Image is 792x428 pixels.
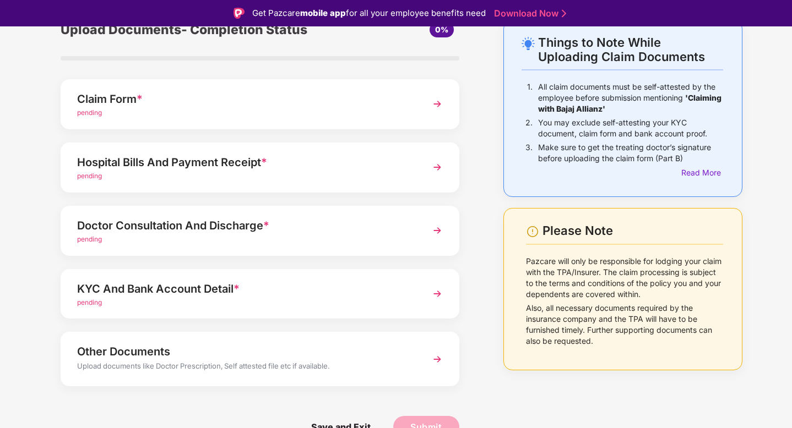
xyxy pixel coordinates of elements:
[427,349,447,369] img: svg+xml;base64,PHN2ZyBpZD0iTmV4dCIgeG1sbnM9Imh0dHA6Ly93d3cudzMub3JnLzIwMDAvc3ZnIiB3aWR0aD0iMzYiIG...
[77,280,412,298] div: KYC And Bank Account Detail
[525,142,533,164] p: 3.
[681,167,723,179] div: Read More
[427,221,447,240] img: svg+xml;base64,PHN2ZyBpZD0iTmV4dCIgeG1sbnM9Imh0dHA6Ly93d3cudzMub3JnLzIwMDAvc3ZnIiB3aWR0aD0iMzYiIG...
[77,172,102,180] span: pending
[77,235,102,243] span: pending
[77,343,412,360] div: Other Documents
[562,8,566,19] img: Stroke
[527,81,533,114] p: 1.
[538,35,723,64] div: Things to Note While Uploading Claim Documents
[77,298,102,306] span: pending
[300,8,346,18] strong: mobile app
[526,256,723,300] p: Pazcare will only be responsible for lodging your claim with the TPA/Insurer. The claim processin...
[538,81,723,114] p: All claim documents must be self-attested by the employee before submission mentioning
[252,7,486,20] div: Get Pazcare for all your employee benefits need
[77,90,412,108] div: Claim Form
[427,157,447,177] img: svg+xml;base64,PHN2ZyBpZD0iTmV4dCIgeG1sbnM9Imh0dHA6Ly93d3cudzMub3JnLzIwMDAvc3ZnIiB3aWR0aD0iMzYiIG...
[525,117,533,139] p: 2.
[77,108,102,117] span: pending
[526,225,539,238] img: svg+xml;base64,PHN2ZyBpZD0iV2FybmluZ18tXzI0eDI0IiBkYXRhLW5hbWU9Ildhcm5pbmcgLSAyNHgyNCIgeG1sbnM9Im...
[427,284,447,304] img: svg+xml;base64,PHN2ZyBpZD0iTmV4dCIgeG1sbnM9Imh0dHA6Ly93d3cudzMub3JnLzIwMDAvc3ZnIiB3aWR0aD0iMzYiIG...
[494,8,563,19] a: Download Now
[77,217,412,234] div: Doctor Consultation And Discharge
[435,25,448,34] span: 0%
[538,117,723,139] p: You may exclude self-attesting your KYC document, claim form and bank account proof.
[77,153,412,171] div: Hospital Bills And Payment Receipt
[538,142,723,164] p: Make sure to get the treating doctor’s signature before uploading the claim form (Part B)
[234,8,245,19] img: Logo
[77,360,412,375] div: Upload documents like Doctor Prescription, Self attested file etc if available.
[427,94,447,114] img: svg+xml;base64,PHN2ZyBpZD0iTmV4dCIgeG1sbnM9Imh0dHA6Ly93d3cudzMub3JnLzIwMDAvc3ZnIiB3aWR0aD0iMzYiIG...
[526,303,723,347] p: Also, all necessary documents required by the insurance company and the TPA will have to be furni...
[522,37,535,50] img: svg+xml;base64,PHN2ZyB4bWxucz0iaHR0cDovL3d3dy53My5vcmcvMjAwMC9zdmciIHdpZHRoPSIyNC4wOTMiIGhlaWdodD...
[543,223,723,238] div: Please Note
[61,20,327,40] div: Upload Documents- Completion Status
